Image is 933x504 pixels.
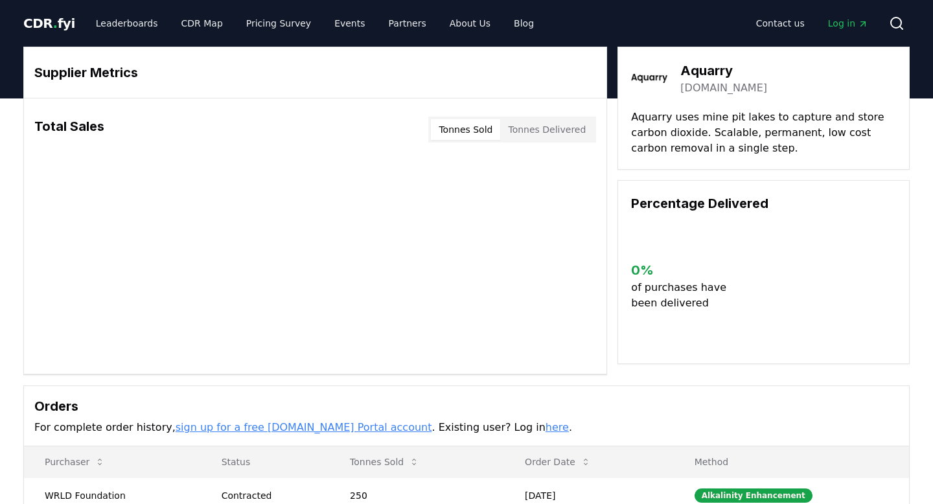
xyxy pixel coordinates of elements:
[818,12,879,35] a: Log in
[503,12,544,35] a: Blog
[680,61,767,80] h3: Aquarry
[631,280,737,311] p: of purchases have been delivered
[828,17,868,30] span: Log in
[431,119,500,140] button: Tonnes Sold
[695,488,812,503] div: Alkalinity Enhancement
[23,16,75,31] span: CDR fyi
[546,421,569,433] a: here
[439,12,501,35] a: About Us
[324,12,375,35] a: Events
[514,449,601,475] button: Order Date
[171,12,233,35] a: CDR Map
[680,80,767,96] a: [DOMAIN_NAME]
[86,12,544,35] nav: Main
[684,455,899,468] p: Method
[631,60,667,97] img: Aquarry-logo
[211,455,319,468] p: Status
[746,12,879,35] nav: Main
[34,420,899,435] p: For complete order history, . Existing user? Log in .
[340,449,430,475] button: Tonnes Sold
[378,12,437,35] a: Partners
[34,117,104,143] h3: Total Sales
[222,489,319,502] div: Contracted
[236,12,321,35] a: Pricing Survey
[34,396,899,416] h3: Orders
[23,14,75,32] a: CDR.fyi
[34,63,596,82] h3: Supplier Metrics
[631,260,737,280] h3: 0 %
[631,194,896,213] h3: Percentage Delivered
[53,16,58,31] span: .
[34,449,115,475] button: Purchaser
[176,421,432,433] a: sign up for a free [DOMAIN_NAME] Portal account
[500,119,593,140] button: Tonnes Delivered
[86,12,168,35] a: Leaderboards
[631,109,896,156] p: Aquarry uses mine pit lakes to capture and store carbon dioxide. Scalable, permanent, low cost ca...
[746,12,815,35] a: Contact us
